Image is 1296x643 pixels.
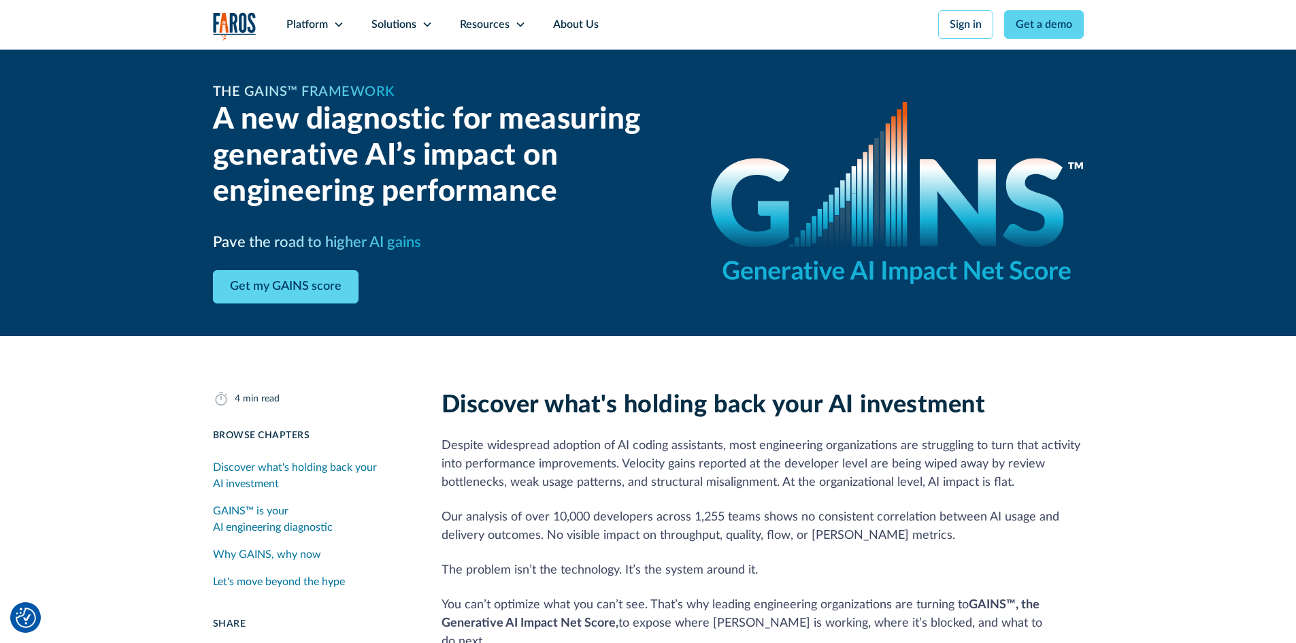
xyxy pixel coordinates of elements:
[213,568,409,595] a: Let's move beyond the hype
[442,508,1084,545] p: Our analysis of over 10,000 developers across 1,255 teams shows no consistent correlation between...
[460,16,510,33] div: Resources
[213,12,256,40] a: home
[442,599,1040,629] strong: GAINS™, the Generative AI Impact Net Score,
[213,231,421,254] h3: Pave the road to higher AI gains
[213,503,409,535] div: GAINS™ is your AI engineering diagnostic
[243,392,280,406] div: min read
[1004,10,1084,39] a: Get a demo
[371,16,416,33] div: Solutions
[235,392,240,406] div: 4
[286,16,328,33] div: Platform
[213,497,409,541] a: GAINS™ is your AI engineering diagnostic
[213,429,409,443] div: Browse Chapters
[711,102,1084,284] img: GAINS - the Generative AI Impact Net Score logo
[442,391,1084,420] h2: Discover what's holding back your AI investment
[213,454,409,497] a: Discover what's holding back your AI investment
[213,546,321,563] div: Why GAINS, why now
[213,617,409,631] div: Share
[213,102,678,210] h2: A new diagnostic for measuring generative AI’s impact on engineering performance
[442,437,1084,492] p: Despite widespread adoption of AI coding assistants, most engineering organizations are strugglin...
[442,561,1084,580] p: The problem isn’t the technology. It’s the system around it.
[213,459,409,492] div: Discover what's holding back your AI investment
[213,270,359,303] a: Get my GAINS score
[213,541,409,568] a: Why GAINS, why now
[213,574,345,590] div: Let's move beyond the hype
[16,608,36,628] img: Revisit consent button
[213,12,256,40] img: Logo of the analytics and reporting company Faros.
[16,608,36,628] button: Cookie Settings
[213,82,395,102] h1: The GAINS™ Framework
[938,10,993,39] a: Sign in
